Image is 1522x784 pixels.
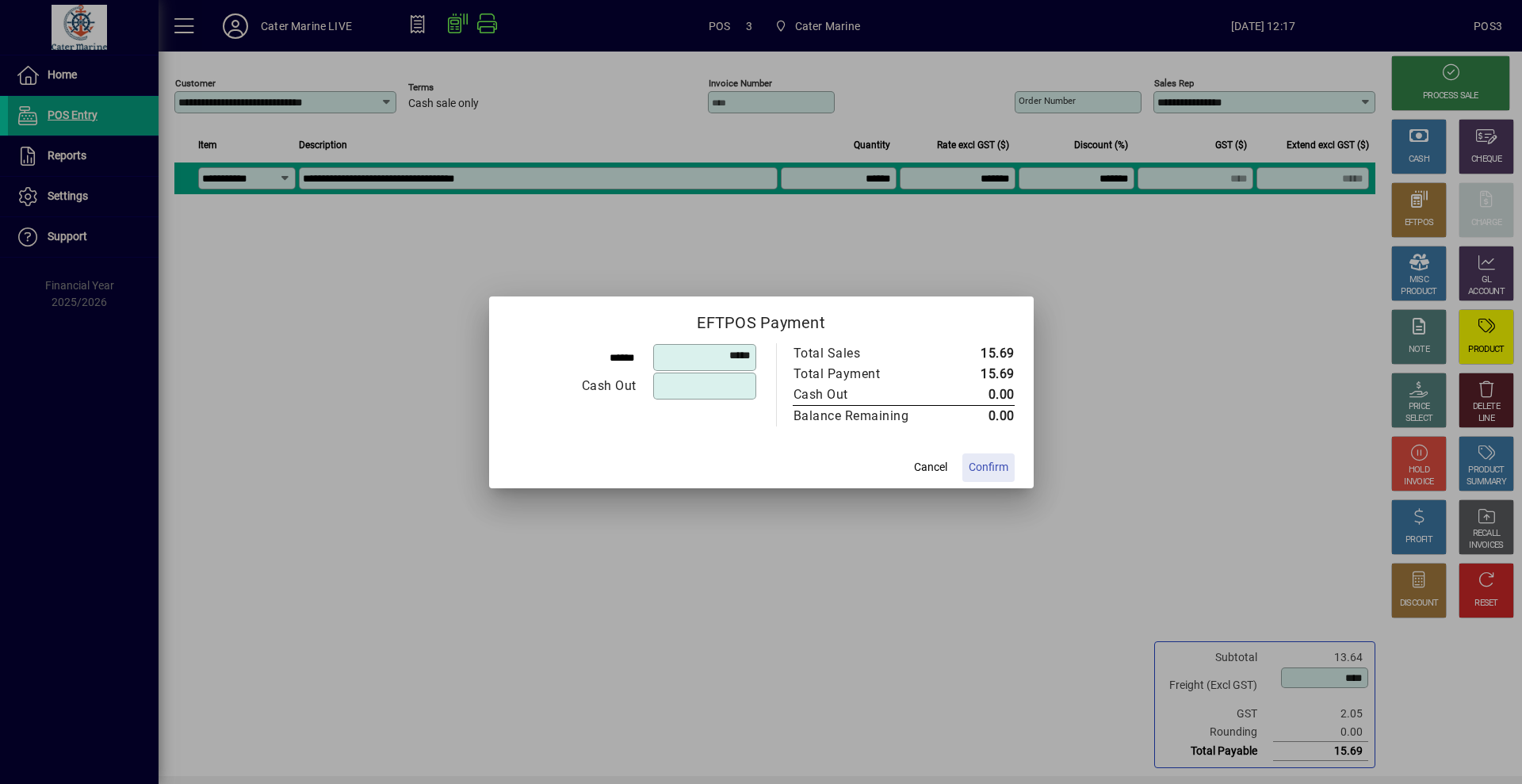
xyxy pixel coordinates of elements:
span: Cancel [914,459,947,476]
span: Confirm [969,459,1008,476]
td: 15.69 [943,343,1015,364]
h2: EFTPOS Payment [489,296,1034,342]
td: 0.00 [943,384,1015,406]
div: Balance Remaining [794,407,927,426]
div: Cash Out [509,377,637,396]
button: Confirm [962,453,1015,482]
td: Total Sales [793,343,943,364]
td: Total Payment [793,364,943,384]
button: Cancel [905,453,956,482]
div: Cash Out [794,385,927,404]
td: 0.00 [943,405,1015,426]
td: 15.69 [943,364,1015,384]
